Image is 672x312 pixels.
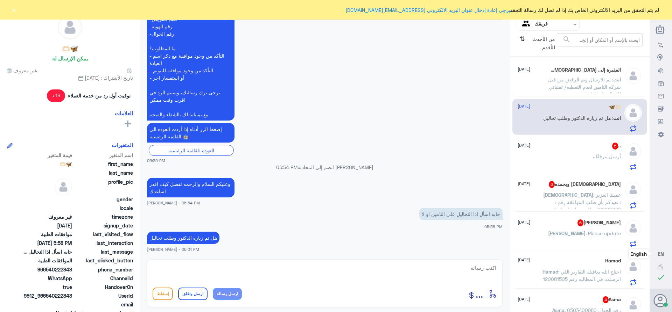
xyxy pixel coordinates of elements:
h6: يمكن الإرسال له [52,55,88,61]
p: 11/8/2025, 6:01 PM [147,232,219,244]
span: : احتاج الله يعافيك التقارير اللي انرسلت في المطالبه رقم 120081505 [543,269,621,282]
span: موافقات الطبية [21,231,72,238]
p: 11/8/2025, 5:58 PM [419,208,503,220]
span: قيمة المتغير [21,152,72,159]
span: last_name [73,169,133,176]
h5: سبحان الله وبحمده [549,181,621,188]
span: : Please update [586,230,621,236]
span: .. [593,153,596,159]
span: [DATE] [518,66,530,72]
button: ارسل واغلق [178,288,208,300]
span: search [562,35,571,44]
span: true [21,283,72,291]
span: 4 [603,296,609,303]
span: HandoverOn [73,283,133,291]
h5: Abdulaziz Hadi [577,219,621,226]
span: null [21,204,72,212]
span: [DATE] [518,103,530,109]
h6: المتغيرات [112,142,133,148]
span: first_name [73,160,133,168]
span: لم يتم التحقق من البريد الالكتروني الخاص بك إذا لم تصل لك رسالة التحقق [345,6,659,14]
span: gender [73,196,133,203]
p: 11/8/2025, 5:36 PM [147,123,234,143]
span: profile_pic [73,178,133,194]
span: null [21,301,72,308]
span: email [73,301,133,308]
span: [DATE] [518,257,530,263]
button: EN [658,250,664,257]
span: 05:58 PM [484,224,503,229]
p: [PERSON_NAME] انضم إلى المحادثة [147,164,503,171]
span: 🫶🏻🦋 [21,160,72,168]
span: last_message [73,248,133,255]
span: last_clicked_button [73,257,133,264]
span: 5 [612,143,618,150]
i: ⇅ [519,33,525,51]
span: انت [613,115,621,121]
span: الموافقات الطبية [21,257,72,264]
span: 18 د [47,89,65,102]
span: من الأحدث للأقدم [527,33,557,53]
span: signup_date [73,222,133,229]
span: 6 [549,181,555,188]
span: 9812_966540222848 [21,292,72,299]
span: انت [613,77,621,82]
span: تاريخ الأشتراك : [DATE] [7,74,133,81]
h5: 🫶🏻🦋 [609,104,621,110]
input: ابحث بالإسم أو المكان أو إلخ.. [557,34,642,46]
img: defaultAdmin.png [624,181,642,198]
span: [DATE] [518,181,530,187]
i: check [657,273,665,282]
span: حابه اسأل اذا التحاليل على التامين او لا [21,248,72,255]
h5: Asma [603,296,621,303]
button: × [10,6,17,13]
span: توقيت أول رد من خدمة العملاء [68,92,131,99]
span: EN [658,251,664,257]
span: phone_number [73,266,133,273]
span: [DATE] [518,219,530,225]
span: غير معروف [7,67,37,74]
span: ChannelId [73,275,133,282]
span: 05:54 PM [276,164,297,170]
span: last_interaction [73,239,133,247]
h5: .. [612,143,621,150]
span: Hamad [542,269,558,275]
span: English [630,251,647,257]
span: اسم المتغير [73,152,133,159]
img: defaultAdmin.png [55,178,72,196]
span: [PERSON_NAME] [548,230,586,236]
button: إسقاط [153,288,173,300]
span: timezone [73,213,133,220]
span: 966540222848 [21,266,72,273]
img: defaultAdmin.png [624,104,642,122]
span: : تم الارسال وتم الرفض من قبل شركه التامين لعدم التغطيه/ تمنياتي لك بالشفاء العاجل [548,77,621,97]
button: الصورة الشخصية [654,294,667,307]
span: 2025-08-11T14:58:08.706Z [21,239,72,247]
span: : هل تم زياره الدكتور وطلب تحاليل [543,115,613,121]
img: defaultAdmin.png [624,258,642,275]
span: null [21,196,72,203]
span: 2025-08-11T14:35:43.942Z [21,222,72,229]
span: [DATE] [518,296,530,302]
span: [DEMOGRAPHIC_DATA] [543,192,593,198]
div: العودة للقائمة الرئيسية [149,145,234,156]
span: غير معروف [21,213,72,220]
img: defaultAdmin.png [58,15,82,39]
h5: 🫶🏻🦋 [62,45,78,53]
img: defaultAdmin.png [624,143,642,160]
a: يرجى إعادة إدخال عنوان البريد الالكتروني [EMAIL_ADDRESS][DOMAIN_NAME] [345,7,510,13]
span: UserId [73,292,133,299]
span: أرسل مرفقًا [596,153,621,159]
span: ... [476,287,483,300]
span: [PERSON_NAME] - 06:01 PM [147,246,199,252]
span: [DATE] [518,142,530,148]
span: 2 [21,275,72,282]
span: 05:36 PM [147,158,165,164]
button: ... [476,286,483,302]
button: ارسل رسالة [213,288,242,300]
span: [PERSON_NAME] - 05:54 PM [147,200,200,206]
h6: العلامات [115,110,133,116]
h5: Hamad [605,258,621,264]
p: 11/8/2025, 5:54 PM [147,178,234,197]
span: locale [73,204,133,212]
